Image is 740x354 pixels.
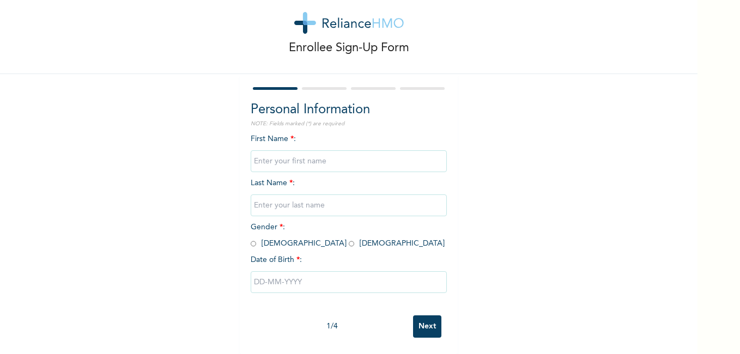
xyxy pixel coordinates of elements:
[251,254,302,266] span: Date of Birth :
[413,315,441,338] input: Next
[294,12,404,34] img: logo
[251,135,447,165] span: First Name :
[251,321,413,332] div: 1 / 4
[251,194,447,216] input: Enter your last name
[289,39,409,57] p: Enrollee Sign-Up Form
[251,120,447,128] p: NOTE: Fields marked (*) are required
[251,179,447,209] span: Last Name :
[251,271,447,293] input: DD-MM-YYYY
[251,100,447,120] h2: Personal Information
[251,150,447,172] input: Enter your first name
[251,223,445,247] span: Gender : [DEMOGRAPHIC_DATA] [DEMOGRAPHIC_DATA]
